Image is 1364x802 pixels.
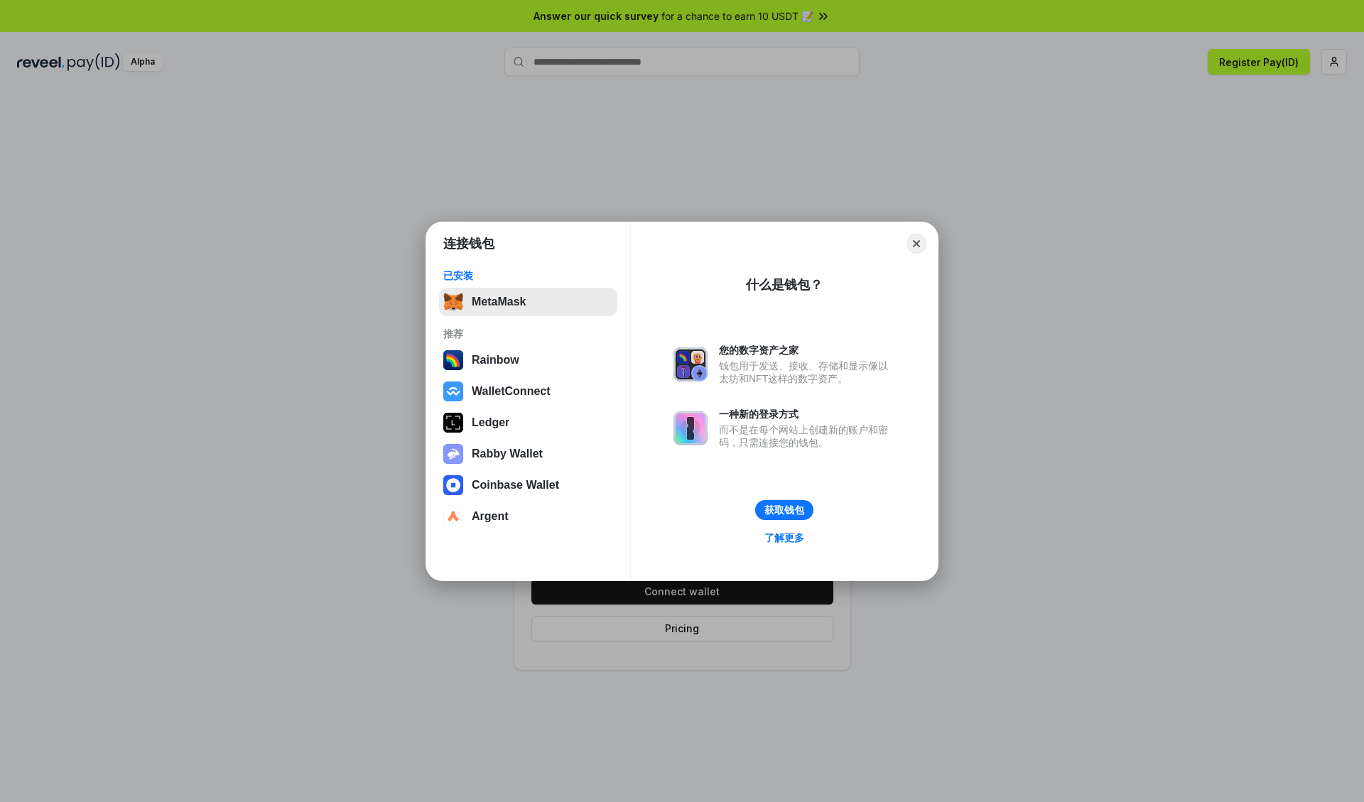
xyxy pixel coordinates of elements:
[439,288,617,316] button: MetaMask
[439,408,617,437] button: Ledger
[746,276,823,293] div: 什么是钱包？
[719,408,895,421] div: 一种新的登录方式
[472,448,543,460] div: Rabby Wallet
[443,413,463,433] img: svg+xml,%3Csvg%20xmlns%3D%22http%3A%2F%2Fwww.w3.org%2F2000%2Fsvg%22%20width%3D%2228%22%20height%3...
[443,350,463,370] img: svg+xml,%3Csvg%20width%3D%22120%22%20height%3D%22120%22%20viewBox%3D%220%200%20120%20120%22%20fil...
[472,385,551,398] div: WalletConnect
[764,531,804,544] div: 了解更多
[673,411,708,445] img: svg+xml,%3Csvg%20xmlns%3D%22http%3A%2F%2Fwww.w3.org%2F2000%2Fsvg%22%20fill%3D%22none%22%20viewBox...
[443,475,463,495] img: svg+xml,%3Csvg%20width%3D%2228%22%20height%3D%2228%22%20viewBox%3D%220%200%2028%2028%22%20fill%3D...
[755,500,813,520] button: 获取钱包
[439,440,617,468] button: Rabby Wallet
[472,296,526,308] div: MetaMask
[756,529,813,547] a: 了解更多
[439,346,617,374] button: Rainbow
[443,327,613,340] div: 推荐
[443,444,463,464] img: svg+xml,%3Csvg%20xmlns%3D%22http%3A%2F%2Fwww.w3.org%2F2000%2Fsvg%22%20fill%3D%22none%22%20viewBox...
[439,471,617,499] button: Coinbase Wallet
[443,506,463,526] img: svg+xml,%3Csvg%20width%3D%2228%22%20height%3D%2228%22%20viewBox%3D%220%200%2028%2028%22%20fill%3D...
[906,234,926,254] button: Close
[443,235,494,252] h1: 连接钱包
[719,423,895,449] div: 而不是在每个网站上创建新的账户和密码，只需连接您的钱包。
[472,510,509,523] div: Argent
[673,347,708,381] img: svg+xml,%3Csvg%20xmlns%3D%22http%3A%2F%2Fwww.w3.org%2F2000%2Fsvg%22%20fill%3D%22none%22%20viewBox...
[472,416,509,429] div: Ledger
[439,377,617,406] button: WalletConnect
[443,292,463,312] img: svg+xml,%3Csvg%20fill%3D%22none%22%20height%3D%2233%22%20viewBox%3D%220%200%2035%2033%22%20width%...
[443,269,613,282] div: 已安装
[472,479,559,492] div: Coinbase Wallet
[472,354,519,367] div: Rainbow
[443,381,463,401] img: svg+xml,%3Csvg%20width%3D%2228%22%20height%3D%2228%22%20viewBox%3D%220%200%2028%2028%22%20fill%3D...
[764,504,804,516] div: 获取钱包
[719,359,895,385] div: 钱包用于发送、接收、存储和显示像以太坊和NFT这样的数字资产。
[439,502,617,531] button: Argent
[719,344,895,357] div: 您的数字资产之家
